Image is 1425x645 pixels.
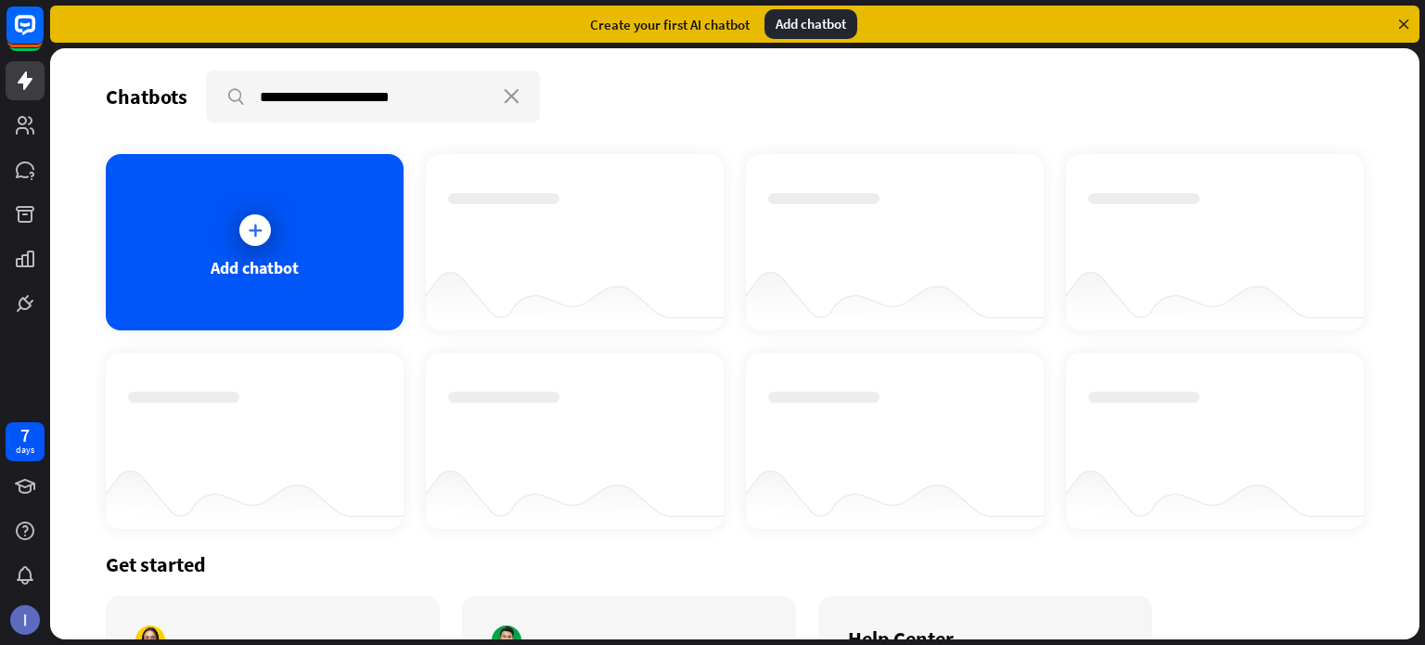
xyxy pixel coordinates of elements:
a: 7 days [6,422,45,461]
div: Add chatbot [764,9,857,39]
div: 7 [20,427,30,444]
i: close [504,89,520,104]
button: Open LiveChat chat widget [15,7,71,63]
div: days [16,444,34,457]
div: Get started [106,551,1364,577]
div: Chatbots [106,84,187,110]
div: Add chatbot [211,257,299,278]
div: Create your first AI chatbot [590,16,750,33]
